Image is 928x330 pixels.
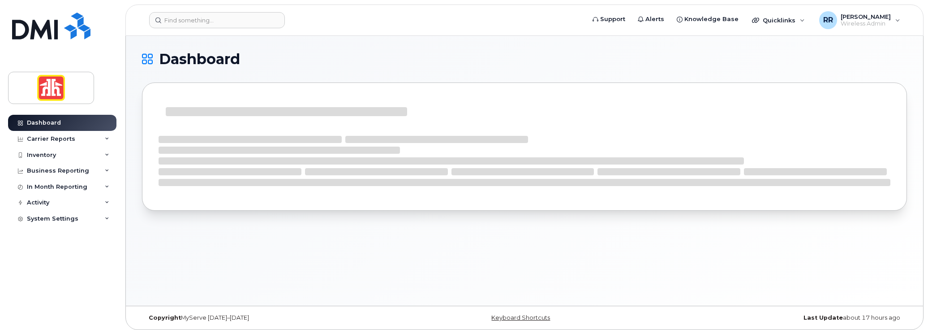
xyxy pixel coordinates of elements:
strong: Copyright [149,314,181,321]
span: Dashboard [159,52,240,66]
div: about 17 hours ago [652,314,907,321]
a: Keyboard Shortcuts [491,314,550,321]
strong: Last Update [803,314,843,321]
div: MyServe [DATE]–[DATE] [142,314,397,321]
